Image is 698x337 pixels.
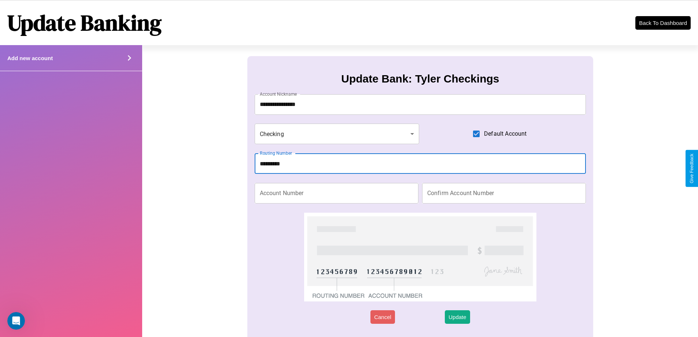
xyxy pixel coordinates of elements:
button: Update [445,310,470,324]
iframe: Intercom live chat [7,312,25,330]
span: Default Account [484,129,527,138]
h3: Update Bank: Tyler Checkings [341,73,499,85]
button: Cancel [370,310,395,324]
label: Routing Number [260,150,292,156]
label: Account Nickname [260,91,297,97]
div: Checking [255,124,420,144]
div: Give Feedback [689,154,694,183]
img: check [304,213,536,301]
button: Back To Dashboard [635,16,691,30]
h1: Update Banking [7,8,162,38]
h4: Add new account [7,55,53,61]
